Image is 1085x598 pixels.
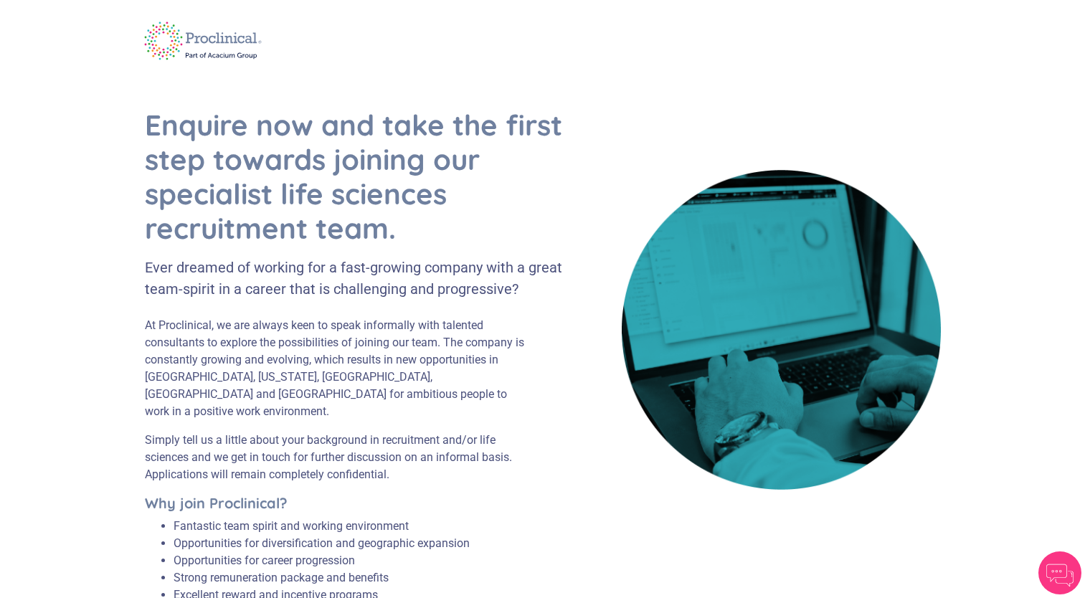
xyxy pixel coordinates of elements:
div: Ever dreamed of working for a fast-growing company with a great team-spirit in a career that is c... [145,257,566,300]
li: Strong remuneration package and benefits [174,569,470,587]
img: logo [134,12,273,70]
li: Fantastic team spirit and working environment [174,518,470,535]
img: Chatbot [1038,551,1081,594]
li: Opportunities for career progression [174,552,470,569]
p: Simply tell us a little about your background in recruitment and/or life sciences and we get in t... [145,432,531,483]
img: book cover [622,170,941,489]
p: At Proclinical, we are always keen to speak informally with talented consultants to explore the p... [145,317,531,420]
h1: Enquire now and take the first step towards joining our specialist life sciences recruitment team. [145,108,566,245]
li: Opportunities for diversification and geographic expansion [174,535,470,552]
h5: Why join Proclinical? [145,495,531,512]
